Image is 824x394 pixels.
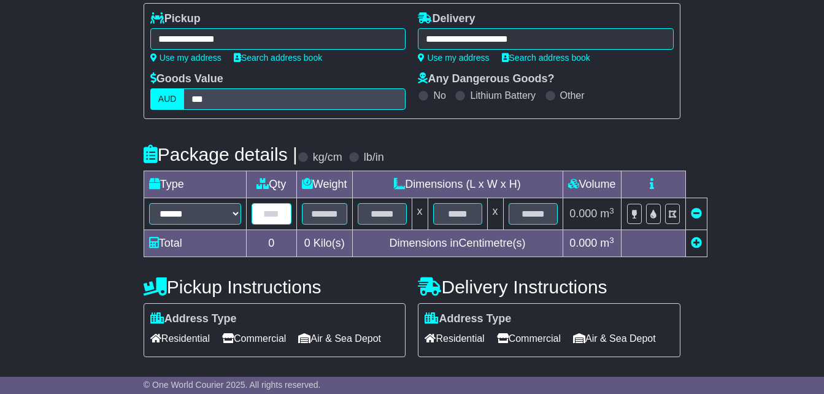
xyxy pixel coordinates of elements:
label: Pickup [150,12,201,26]
label: Address Type [425,312,511,326]
span: Air & Sea Depot [298,329,381,348]
a: Add new item [691,237,702,249]
td: Type [144,171,246,198]
sup: 3 [609,206,614,215]
span: © One World Courier 2025. All rights reserved. [144,380,321,390]
span: Air & Sea Depot [573,329,656,348]
span: m [600,237,614,249]
span: Commercial [222,329,286,348]
span: 0.000 [569,237,597,249]
td: Weight [296,171,352,198]
span: 0.000 [569,207,597,220]
td: Total [144,230,246,257]
label: Delivery [418,12,475,26]
label: kg/cm [313,151,342,164]
span: 0 [304,237,310,249]
span: Residential [150,329,210,348]
label: Goods Value [150,72,223,86]
label: No [433,90,445,101]
label: Lithium Battery [470,90,536,101]
h4: Pickup Instructions [144,277,406,297]
td: Qty [246,171,296,198]
td: Dimensions in Centimetre(s) [352,230,563,257]
a: Use my address [418,53,489,63]
a: Search address book [502,53,590,63]
a: Use my address [150,53,221,63]
label: Any Dangerous Goods? [418,72,554,86]
a: Remove this item [691,207,702,220]
td: x [412,198,428,230]
label: lb/in [364,151,384,164]
td: Dimensions (L x W x H) [352,171,563,198]
span: m [600,207,614,220]
td: 0 [246,230,296,257]
sup: 3 [609,236,614,245]
label: Other [560,90,585,101]
td: Kilo(s) [296,230,352,257]
h4: Package details | [144,144,298,164]
td: Volume [563,171,621,198]
label: Address Type [150,312,237,326]
h4: Delivery Instructions [418,277,680,297]
label: AUD [150,88,185,110]
td: x [487,198,503,230]
span: Residential [425,329,484,348]
span: Commercial [497,329,561,348]
a: Search address book [234,53,322,63]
